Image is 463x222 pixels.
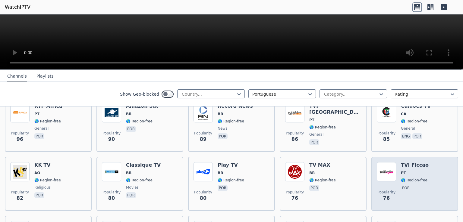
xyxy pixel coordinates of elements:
[401,162,429,168] h6: TVI Ficcao
[309,139,319,145] p: por
[11,190,29,195] span: Popularity
[285,162,304,181] img: TV MAX
[34,185,51,190] span: religious
[401,178,427,183] span: 🌎 Region-free
[309,132,323,137] span: general
[126,112,131,116] span: BR
[285,103,304,122] img: TVI Africa
[126,162,161,168] h6: Classique TV
[218,119,244,124] span: 🌎 Region-free
[34,178,61,183] span: 🌎 Region-free
[17,195,23,202] span: 82
[11,131,29,136] span: Popularity
[200,136,206,143] span: 89
[102,131,121,136] span: Popularity
[377,190,395,195] span: Popularity
[34,112,39,116] span: PT
[291,195,298,202] span: 76
[377,162,396,181] img: TVI Ficcao
[309,125,336,130] span: 🌎 Region-free
[200,195,206,202] span: 80
[412,133,422,139] p: por
[377,131,395,136] span: Popularity
[401,112,406,116] span: CA
[218,126,227,131] span: news
[102,190,121,195] span: Popularity
[194,131,212,136] span: Popularity
[218,171,223,175] span: BR
[194,162,213,181] img: Play TV
[108,195,115,202] span: 80
[126,126,136,132] p: por
[34,133,44,139] p: por
[401,185,411,191] p: por
[34,192,44,198] p: por
[383,136,390,143] span: 85
[34,119,61,124] span: 🌎 Region-free
[383,195,390,202] span: 76
[286,131,304,136] span: Popularity
[218,112,223,116] span: BR
[194,190,212,195] span: Popularity
[309,185,319,191] p: por
[126,192,136,198] p: por
[194,103,213,122] img: Record News
[126,185,139,190] span: movies
[7,71,27,82] button: Channels
[309,162,336,168] h6: TV MAX
[218,185,228,191] p: por
[286,190,304,195] span: Popularity
[10,103,30,122] img: RTP Africa
[36,71,54,82] button: Playlists
[34,126,49,131] span: general
[108,136,115,143] span: 90
[309,178,336,183] span: 🌎 Region-free
[126,171,131,175] span: BR
[218,133,228,139] p: por
[10,162,30,181] img: KK TV
[218,162,244,168] h6: Play TV
[401,126,415,131] span: general
[377,103,396,122] img: Camoes TV
[309,103,361,115] h6: TVI [GEOGRAPHIC_DATA]
[218,178,244,183] span: 🌎 Region-free
[309,118,314,122] span: PT
[401,119,427,124] span: 🌎 Region-free
[34,171,40,175] span: AO
[120,91,159,97] label: Show Geo-blocked
[309,171,315,175] span: BR
[17,136,23,143] span: 96
[102,103,121,122] img: Amazon Sat
[126,119,153,124] span: 🌎 Region-free
[401,133,411,139] p: eng
[126,178,153,183] span: 🌎 Region-free
[401,171,406,175] span: PT
[291,136,298,143] span: 86
[5,4,30,11] a: WatchIPTV
[34,162,61,168] h6: KK TV
[102,162,121,181] img: Classique TV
